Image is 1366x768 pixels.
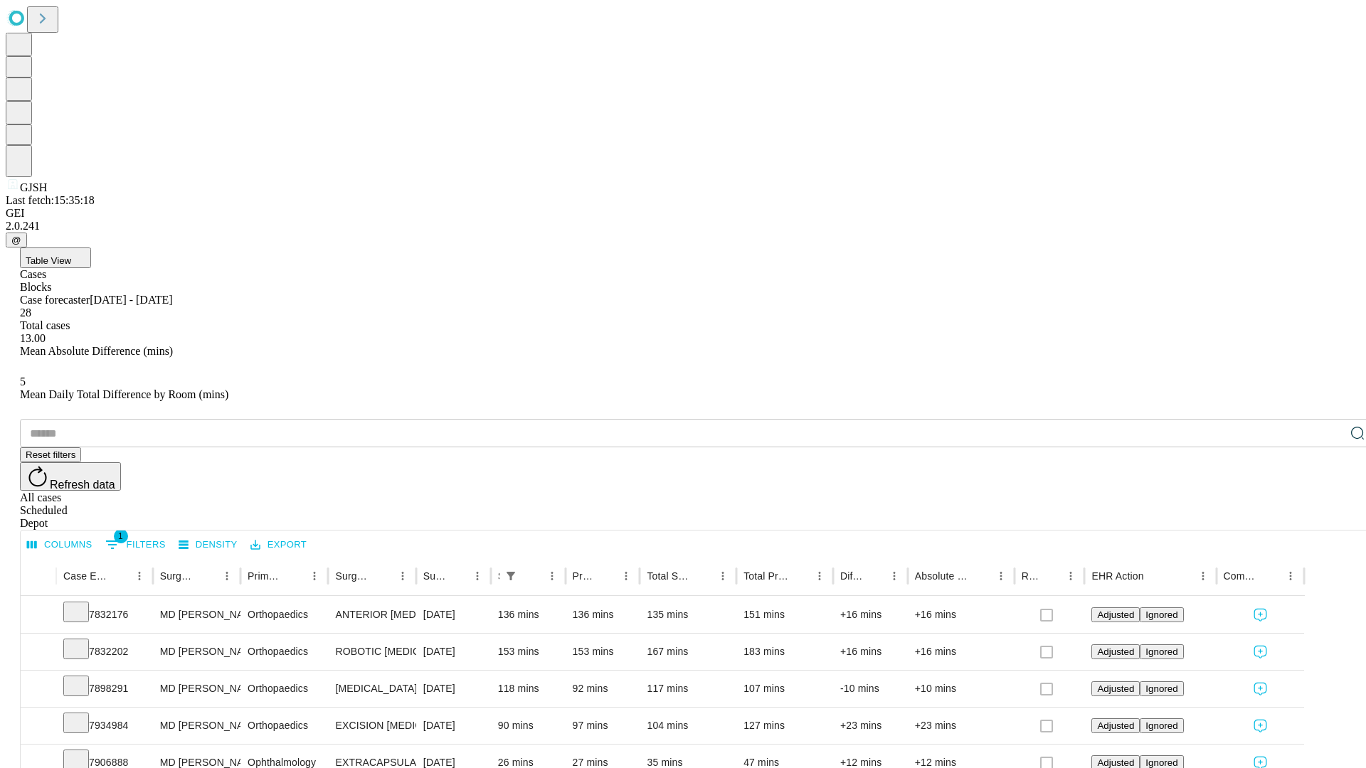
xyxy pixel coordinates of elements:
[305,566,324,586] button: Menu
[423,708,484,744] div: [DATE]
[26,255,71,266] span: Table View
[6,233,27,247] button: @
[884,566,904,586] button: Menu
[335,671,408,707] div: [MEDICAL_DATA] MEDIAL AND LATERAL MENISCECTOMY
[840,597,901,633] div: +16 mins
[1193,566,1213,586] button: Menu
[63,597,146,633] div: 7832176
[102,533,169,556] button: Show filters
[498,708,558,744] div: 90 mins
[20,247,91,268] button: Table View
[743,597,826,633] div: 151 mins
[840,634,901,670] div: +16 mins
[596,566,616,586] button: Sort
[1022,570,1040,582] div: Resolved in EHR
[573,570,595,582] div: Predicted In Room Duration
[373,566,393,586] button: Sort
[1097,720,1134,731] span: Adjusted
[28,714,49,739] button: Expand
[810,566,830,586] button: Menu
[498,570,499,582] div: Scheduled In Room Duration
[26,449,75,460] span: Reset filters
[864,566,884,586] button: Sort
[50,479,115,491] span: Refresh data
[248,597,321,633] div: Orthopaedics
[1145,683,1177,694] span: Ignored
[6,207,1360,220] div: GEI
[1140,644,1183,659] button: Ignored
[160,708,233,744] div: MD [PERSON_NAME] [PERSON_NAME]
[915,634,1007,670] div: +16 mins
[743,570,788,582] div: Total Predicted Duration
[693,566,713,586] button: Sort
[498,597,558,633] div: 136 mins
[840,708,901,744] div: +23 mins
[160,671,233,707] div: MD [PERSON_NAME] [PERSON_NAME]
[423,570,446,582] div: Surgery Date
[20,306,31,319] span: 28
[63,634,146,670] div: 7832202
[175,534,241,556] button: Density
[647,597,729,633] div: 135 mins
[160,597,233,633] div: MD [PERSON_NAME] [PERSON_NAME]
[542,566,562,586] button: Menu
[915,597,1007,633] div: +16 mins
[6,220,1360,233] div: 2.0.241
[335,634,408,670] div: ROBOTIC [MEDICAL_DATA] KNEE TOTAL
[110,566,129,586] button: Sort
[20,462,121,491] button: Refresh data
[160,570,196,582] div: Surgeon Name
[915,708,1007,744] div: +23 mins
[20,319,70,331] span: Total cases
[335,570,371,582] div: Surgery Name
[1145,757,1177,768] span: Ignored
[573,671,633,707] div: 92 mins
[63,671,146,707] div: 7898291
[393,566,413,586] button: Menu
[971,566,991,586] button: Sort
[840,671,901,707] div: -10 mins
[1091,570,1143,582] div: EHR Action
[20,388,228,400] span: Mean Daily Total Difference by Room (mins)
[573,708,633,744] div: 97 mins
[743,708,826,744] div: 127 mins
[1281,566,1301,586] button: Menu
[248,634,321,670] div: Orthopaedics
[1091,718,1140,733] button: Adjusted
[790,566,810,586] button: Sort
[1091,681,1140,696] button: Adjusted
[423,671,484,707] div: [DATE]
[840,570,863,582] div: Difference
[20,332,46,344] span: 13.00
[522,566,542,586] button: Sort
[285,566,305,586] button: Sort
[1145,609,1177,620] span: Ignored
[1140,718,1183,733] button: Ignored
[1224,570,1259,582] div: Comments
[11,235,21,245] span: @
[1041,566,1061,586] button: Sort
[573,634,633,670] div: 153 mins
[1140,607,1183,622] button: Ignored
[743,671,826,707] div: 107 mins
[1097,683,1134,694] span: Adjusted
[20,294,90,306] span: Case forecaster
[90,294,172,306] span: [DATE] - [DATE]
[248,708,321,744] div: Orthopaedics
[1097,757,1134,768] span: Adjusted
[713,566,733,586] button: Menu
[448,566,467,586] button: Sort
[6,194,95,206] span: Last fetch: 15:35:18
[28,603,49,628] button: Expand
[991,566,1011,586] button: Menu
[20,181,47,193] span: GJSH
[498,634,558,670] div: 153 mins
[915,671,1007,707] div: +10 mins
[616,566,636,586] button: Menu
[647,634,729,670] div: 167 mins
[63,708,146,744] div: 7934984
[20,375,26,388] span: 5
[1261,566,1281,586] button: Sort
[1091,644,1140,659] button: Adjusted
[217,566,237,586] button: Menu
